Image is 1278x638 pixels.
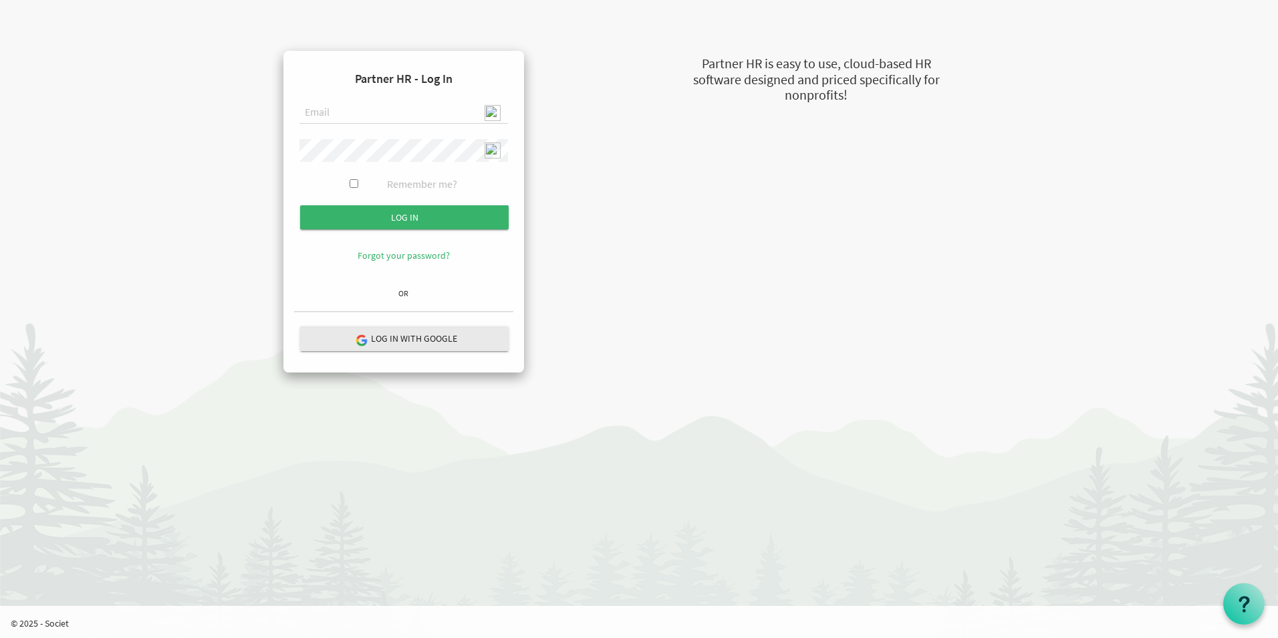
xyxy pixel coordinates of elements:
label: Remember me? [387,177,457,192]
h4: Partner HR - Log In [294,62,513,96]
h6: OR [294,289,513,298]
input: Email [299,102,508,124]
div: Partner HR is easy to use, cloud-based HR [626,54,1007,74]
img: google-logo.png [355,334,367,346]
img: npw-badge-icon-locked.svg [485,105,501,121]
img: npw-badge-icon-locked.svg [485,142,501,158]
div: nonprofits! [626,86,1007,105]
input: Log in [300,205,509,229]
a: Forgot your password? [358,249,450,261]
div: software designed and priced specifically for [626,70,1007,90]
button: Log in with Google [300,326,509,351]
p: © 2025 - Societ [11,617,1278,630]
